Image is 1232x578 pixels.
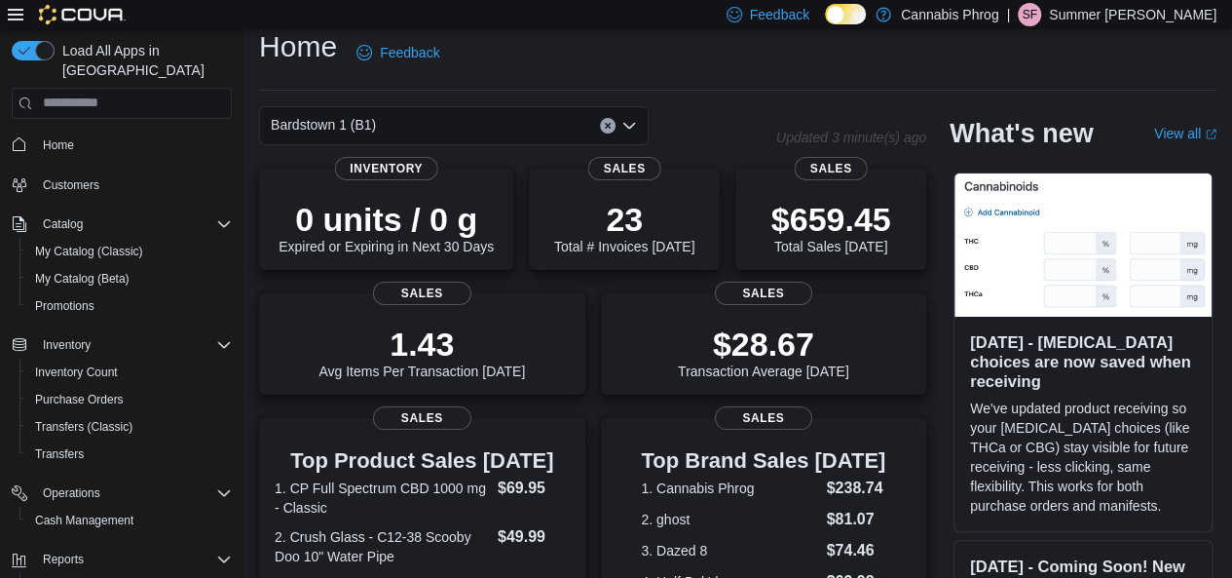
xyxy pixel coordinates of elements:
[970,332,1196,391] h3: [DATE] - [MEDICAL_DATA] choices are now saved when receiving
[554,200,694,254] div: Total # Invoices [DATE]
[1022,3,1036,26] span: SF
[600,118,616,134] button: Clear input
[43,137,74,153] span: Home
[43,485,100,501] span: Operations
[35,244,143,259] span: My Catalog (Classic)
[43,216,83,232] span: Catalog
[27,267,232,290] span: My Catalog (Beta)
[715,282,812,305] span: Sales
[641,479,818,498] dt: 1. Cannabis Phrog
[27,509,232,532] span: Cash Management
[35,548,92,571] button: Reports
[43,177,99,193] span: Customers
[43,552,84,567] span: Reports
[35,173,232,197] span: Customers
[279,200,494,239] p: 0 units / 0 g
[826,539,885,562] dd: $74.46
[498,525,570,549] dd: $49.99
[27,443,232,466] span: Transfers
[35,333,232,357] span: Inventory
[380,43,439,62] span: Feedback
[970,399,1196,516] p: We've updated product receiving so your [MEDICAL_DATA] choices (like THCa or CBG) stay visible fo...
[771,200,891,239] p: $659.45
[826,477,885,500] dd: $238.74
[1006,3,1010,26] p: |
[19,292,240,320] button: Promotions
[259,27,337,66] h1: Home
[19,238,240,265] button: My Catalog (Classic)
[373,282,470,305] span: Sales
[55,41,232,80] span: Load All Apps in [GEOGRAPHIC_DATA]
[275,449,570,473] h3: Top Product Sales [DATE]
[771,200,891,254] div: Total Sales [DATE]
[1018,3,1041,26] div: Summer Frazier
[35,365,118,380] span: Inventory Count
[35,212,91,236] button: Catalog
[35,392,124,407] span: Purchase Orders
[39,5,126,24] img: Cova
[588,157,661,180] span: Sales
[27,267,137,290] a: My Catalog (Beta)
[641,541,818,560] dt: 3. Dazed 8
[275,527,490,566] dt: 2. Crush Glass - C12-38 Scooby Doo 10" Water Pipe
[349,33,447,72] a: Feedback
[1049,3,1216,26] p: Summer [PERSON_NAME]
[19,386,240,413] button: Purchase Orders
[35,134,82,157] a: Home
[35,513,133,528] span: Cash Management
[4,211,240,238] button: Catalog
[678,325,849,364] p: $28.67
[950,118,1093,149] h2: What's new
[1205,129,1216,140] svg: External link
[27,361,126,384] a: Inventory Count
[4,546,240,573] button: Reports
[678,325,849,379] div: Transaction Average [DATE]
[318,325,525,379] div: Avg Items Per Transaction [DATE]
[27,415,140,439] a: Transfers (Classic)
[621,118,637,134] button: Open list of options
[27,240,232,263] span: My Catalog (Classic)
[19,441,240,468] button: Transfers
[19,265,240,292] button: My Catalog (Beta)
[825,24,826,25] span: Dark Mode
[35,548,232,571] span: Reports
[27,388,131,411] a: Purchase Orders
[35,482,108,505] button: Operations
[27,388,232,411] span: Purchase Orders
[4,480,240,507] button: Operations
[27,443,92,466] a: Transfers
[35,173,107,197] a: Customers
[4,131,240,159] button: Home
[27,294,232,318] span: Promotions
[27,415,232,439] span: Transfers (Classic)
[35,212,232,236] span: Catalog
[901,3,998,26] p: Cannabis Phrog
[334,157,438,180] span: Inventory
[498,477,570,500] dd: $69.95
[19,413,240,441] button: Transfers (Classic)
[35,133,232,157] span: Home
[641,510,818,529] dt: 2. ghost
[35,298,94,314] span: Promotions
[1154,126,1216,141] a: View allExternal link
[4,171,240,199] button: Customers
[318,325,525,364] p: 1.43
[279,200,494,254] div: Expired or Expiring in Next 30 Days
[825,4,866,24] input: Dark Mode
[27,240,151,263] a: My Catalog (Classic)
[27,509,141,532] a: Cash Management
[641,449,885,473] h3: Top Brand Sales [DATE]
[554,200,694,239] p: 23
[776,130,926,145] p: Updated 3 minute(s) ago
[275,479,490,518] dt: 1. CP Full Spectrum CBD 1000 mg - Classic
[373,406,470,430] span: Sales
[35,446,84,462] span: Transfers
[750,5,809,24] span: Feedback
[35,482,232,505] span: Operations
[27,294,102,318] a: Promotions
[43,337,91,353] span: Inventory
[271,113,376,136] span: Bardstown 1 (B1)
[35,271,130,287] span: My Catalog (Beta)
[795,157,868,180] span: Sales
[715,406,812,430] span: Sales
